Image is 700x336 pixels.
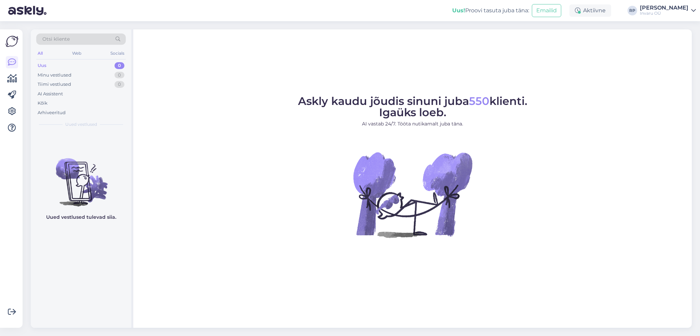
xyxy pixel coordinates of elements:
[71,49,83,58] div: Web
[38,81,71,88] div: Tiimi vestlused
[640,5,688,11] div: [PERSON_NAME]
[628,6,637,15] div: RP
[5,35,18,48] img: Askly Logo
[115,72,124,79] div: 0
[38,91,63,97] div: AI Assistent
[640,11,688,16] div: Invaru OÜ
[569,4,611,17] div: Aktiivne
[36,49,44,58] div: All
[351,133,474,256] img: No Chat active
[38,72,71,79] div: Minu vestlused
[65,121,97,127] span: Uued vestlused
[640,5,696,16] a: [PERSON_NAME]Invaru OÜ
[109,49,126,58] div: Socials
[38,109,66,116] div: Arhiveeritud
[38,100,48,107] div: Kõik
[42,36,70,43] span: Otsi kliente
[452,7,465,14] b: Uus!
[452,6,529,15] div: Proovi tasuta juba täna:
[31,146,131,207] img: No chats
[115,81,124,88] div: 0
[38,62,46,69] div: Uus
[469,94,489,108] span: 550
[298,94,527,119] span: Askly kaudu jõudis sinuni juba klienti. Igaüks loeb.
[46,214,116,221] p: Uued vestlused tulevad siia.
[298,120,527,127] p: AI vastab 24/7. Tööta nutikamalt juba täna.
[532,4,561,17] button: Emailid
[115,62,124,69] div: 0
